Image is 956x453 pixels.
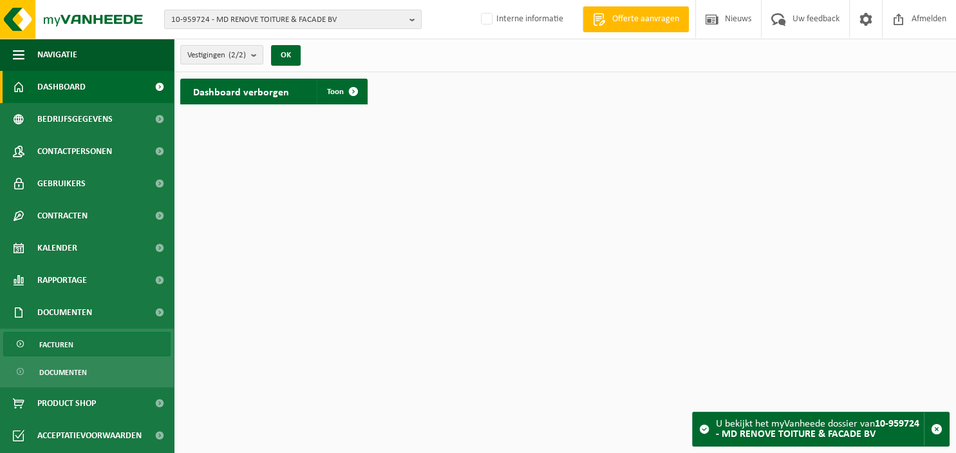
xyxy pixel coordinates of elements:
[478,10,563,29] label: Interne informatie
[317,79,366,104] a: Toon
[37,264,87,296] span: Rapportage
[37,200,88,232] span: Contracten
[37,103,113,135] span: Bedrijfsgegevens
[229,51,246,59] count: (2/2)
[271,45,301,66] button: OK
[3,360,171,384] a: Documenten
[37,232,77,264] span: Kalender
[187,46,246,65] span: Vestigingen
[583,6,689,32] a: Offerte aanvragen
[171,10,404,30] span: 10-959724 - MD RENOVE TOITURE & FACADE BV
[37,387,96,419] span: Product Shop
[716,419,919,439] strong: 10-959724 - MD RENOVE TOITURE & FACADE BV
[180,79,302,104] h2: Dashboard verborgen
[39,333,73,357] span: Facturen
[37,71,86,103] span: Dashboard
[37,168,86,200] span: Gebruikers
[327,88,344,96] span: Toon
[37,296,92,329] span: Documenten
[164,10,422,29] button: 10-959724 - MD RENOVE TOITURE & FACADE BV
[37,419,142,452] span: Acceptatievoorwaarden
[716,412,924,446] div: U bekijkt het myVanheede dossier van
[39,360,87,385] span: Documenten
[3,332,171,356] a: Facturen
[609,13,682,26] span: Offerte aanvragen
[37,39,77,71] span: Navigatie
[180,45,263,64] button: Vestigingen(2/2)
[37,135,112,168] span: Contactpersonen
